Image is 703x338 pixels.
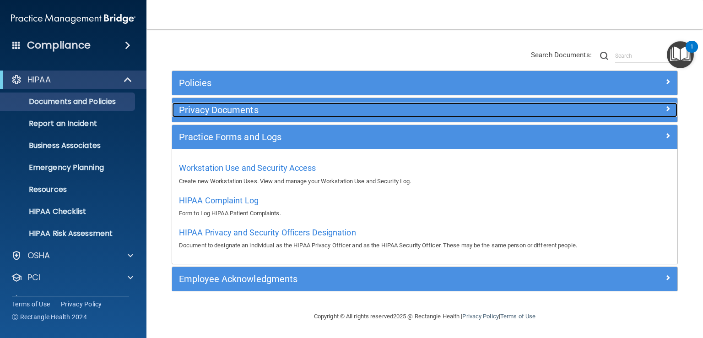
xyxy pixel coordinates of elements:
p: Create new Workstation Uses. View and manage your Workstation Use and Security Log. [179,176,671,187]
span: HIPAA Complaint Log [179,196,259,205]
h5: Employee Acknowledgments [179,274,544,284]
a: PCI [11,272,133,283]
a: OfficeSafe University [11,294,133,305]
a: Policies [179,76,671,90]
p: Documents and Policies [6,97,131,106]
h5: Practice Forms and Logs [179,132,544,142]
a: Terms of Use [12,300,50,309]
a: Terms of Use [500,313,535,320]
a: OSHA [11,250,133,261]
p: OSHA [27,250,50,261]
p: HIPAA Risk Assessment [6,229,131,238]
span: Ⓒ Rectangle Health 2024 [12,312,87,322]
a: Privacy Documents [179,103,671,117]
img: PMB logo [11,10,135,28]
a: Employee Acknowledgments [179,272,671,286]
a: Privacy Policy [61,300,102,309]
h5: Privacy Documents [179,105,544,115]
p: Report an Incident [6,119,131,128]
img: ic-search.3b580494.png [600,52,608,60]
span: HIPAA Privacy and Security Officers Designation [179,228,356,237]
a: HIPAA Privacy and Security Officers Designation [179,230,356,237]
a: Workstation Use and Security Access [179,165,316,172]
div: 1 [690,47,693,59]
button: Open Resource Center, 1 new notification [667,41,694,68]
p: HIPAA [27,74,51,85]
h4: Compliance [27,39,91,52]
a: Practice Forms and Logs [179,130,671,144]
input: Search [615,49,678,63]
a: HIPAA Complaint Log [179,198,259,205]
p: Document to designate an individual as the HIPAA Privacy Officer and as the HIPAA Security Office... [179,240,671,251]
p: Emergency Planning [6,163,131,172]
div: Copyright © All rights reserved 2025 @ Rectangle Health | | [258,302,592,331]
p: Resources [6,185,131,194]
p: PCI [27,272,40,283]
h5: Policies [179,78,544,88]
p: Business Associates [6,141,131,150]
span: Search Documents: [531,51,592,59]
p: OfficeSafe University [27,294,114,305]
p: HIPAA Checklist [6,207,131,216]
a: HIPAA [11,74,133,85]
span: Workstation Use and Security Access [179,163,316,173]
p: Form to Log HIPAA Patient Complaints. [179,208,671,219]
a: Privacy Policy [462,313,498,320]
